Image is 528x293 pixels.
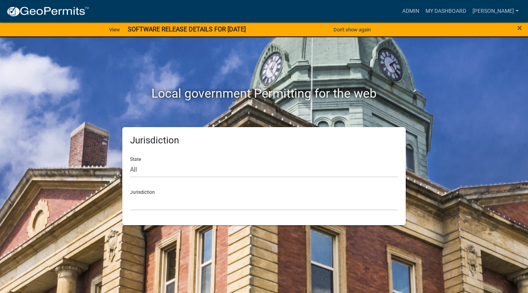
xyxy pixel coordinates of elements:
h2: Local government Permitting for the web [49,86,479,101]
a: Admin [399,4,422,19]
strong: SOFTWARE RELEASE DETAILS FOR [DATE] [128,26,246,33]
h5: Jurisdiction [130,135,398,146]
a: View [106,23,123,36]
button: Close [517,23,522,33]
span: × [517,22,522,33]
button: Don't show again [330,23,374,36]
a: My Dashboard [422,4,469,19]
a: [PERSON_NAME] [469,4,522,19]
